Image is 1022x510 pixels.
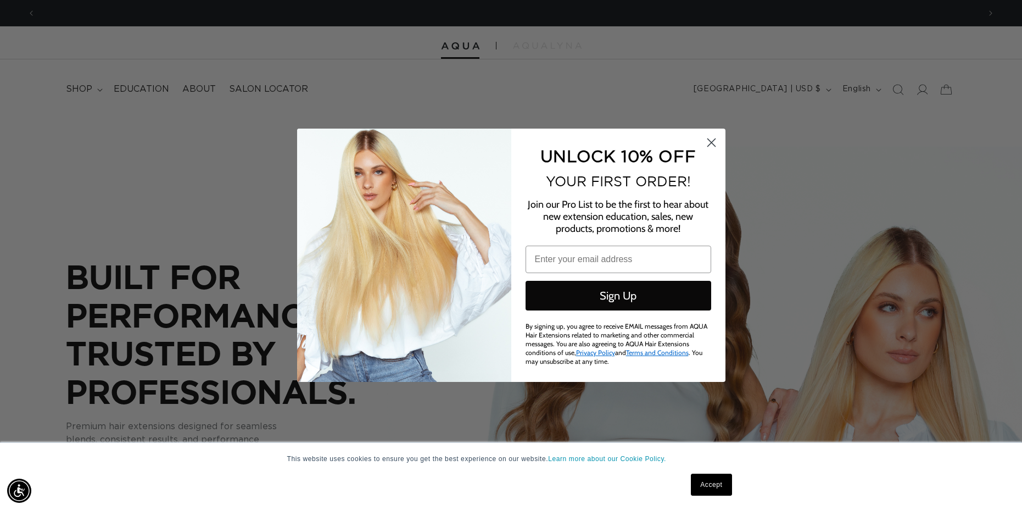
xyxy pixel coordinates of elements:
input: Enter your email address [526,246,711,273]
p: This website uses cookies to ensure you get the best experience on our website. [287,454,735,464]
span: By signing up, you agree to receive EMAIL messages from AQUA Hair Extensions related to marketing... [526,322,707,365]
span: Join our Pro List to be the first to hear about new extension education, sales, new products, pro... [528,198,708,235]
div: Accessibility Menu [7,479,31,503]
button: Close dialog [702,133,721,152]
a: Accept [691,474,731,496]
a: Privacy Policy [576,348,615,357]
img: daab8b0d-f573-4e8c-a4d0-05ad8d765127.png [297,129,511,382]
span: YOUR FIRST ORDER! [546,174,691,189]
a: Learn more about our Cookie Policy. [548,455,666,463]
a: Terms and Conditions [626,348,689,357]
span: UNLOCK 10% OFF [540,147,696,165]
button: Sign Up [526,281,711,311]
